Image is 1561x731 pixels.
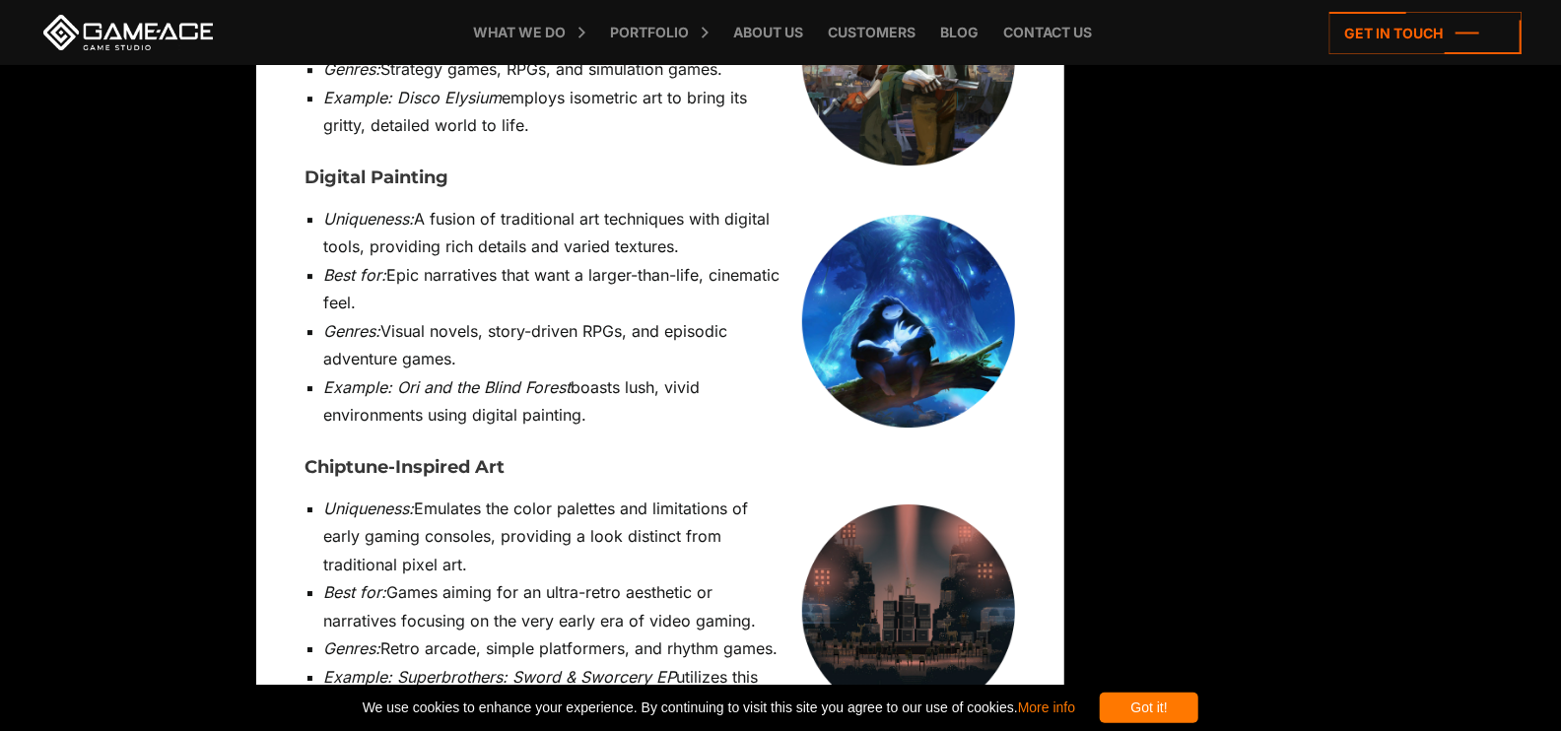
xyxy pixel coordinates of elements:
[324,498,415,518] em: Uniqueness:
[324,261,1015,317] li: Epic narratives that want a larger-than-life, cinematic feel.
[324,265,387,285] em: Best for:
[398,667,677,687] em: Superbrothers: Sword & Sworcery EP
[1100,693,1198,723] div: Got it!
[398,88,503,107] em: Disco Elysium
[324,55,1015,83] li: Strategy games, RPGs, and simulation games.
[1018,699,1075,715] a: More info
[324,88,393,107] em: Example:
[802,215,1015,428] img: art styles in video games
[324,59,381,79] em: Genres:
[324,582,387,602] em: Best for:
[305,168,1015,188] h3: Digital Painting
[324,321,381,341] em: Genres:
[324,667,393,687] em: Example:
[1329,12,1522,54] a: Get in touch
[324,663,1015,719] li: utilizes this aesthetic for a unique audiovisual experience.
[324,377,393,397] em: Example:
[398,377,572,397] em: Ori and the Blind Forest
[363,693,1075,723] span: We use cookies to enhance your experience. By continuing to visit this site you agree to our use ...
[324,317,1015,373] li: Visual novels, story-driven RPGs, and episodic adventure games.
[802,504,1015,717] img: art styles in video games
[324,578,1015,634] li: Games aiming for an ultra-retro aesthetic or narratives focusing on the very early era of video g...
[324,638,381,658] em: Genres:
[324,634,1015,662] li: Retro arcade, simple platformers, and rhythm games.
[324,84,1015,140] li: employs isometric art to bring its gritty, detailed world to life.
[305,458,1015,478] h3: Chiptune-Inspired Art
[324,209,415,229] em: Uniqueness:
[324,373,1015,430] li: boasts lush, vivid environments using digital painting.
[324,205,1015,261] li: A fusion of traditional art techniques with digital tools, providing rich details and varied text...
[324,495,1015,578] li: Emulates the color palettes and limitations of early gaming consoles, providing a look distinct f...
